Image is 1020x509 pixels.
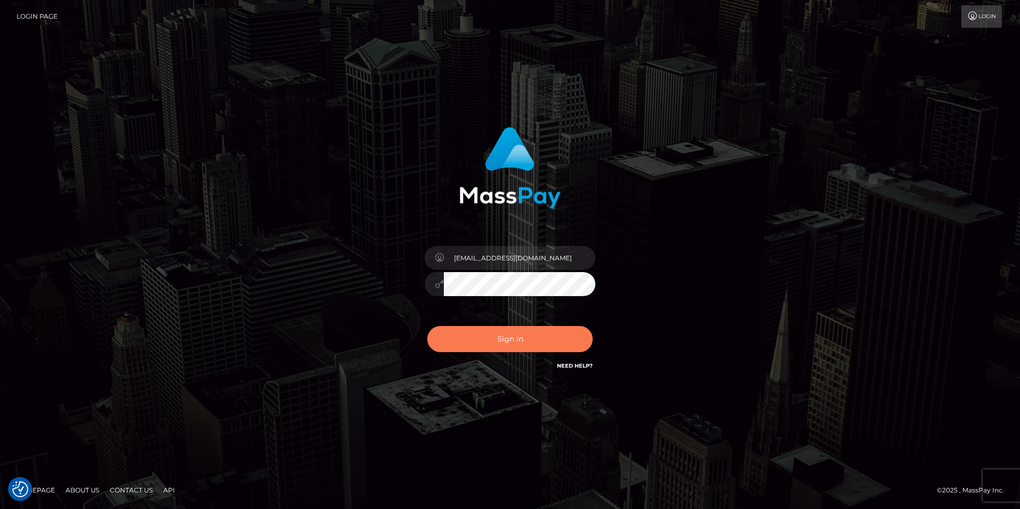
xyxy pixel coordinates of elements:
[17,5,58,28] a: Login Page
[12,481,28,497] button: Consent Preferences
[12,481,28,497] img: Revisit consent button
[937,484,1012,496] div: © 2025 , MassPay Inc.
[444,246,595,270] input: Username...
[61,482,103,498] a: About Us
[427,326,593,352] button: Sign in
[159,482,179,498] a: API
[12,482,59,498] a: Homepage
[106,482,157,498] a: Contact Us
[459,127,561,209] img: MassPay Login
[961,5,1002,28] a: Login
[557,362,593,369] a: Need Help?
